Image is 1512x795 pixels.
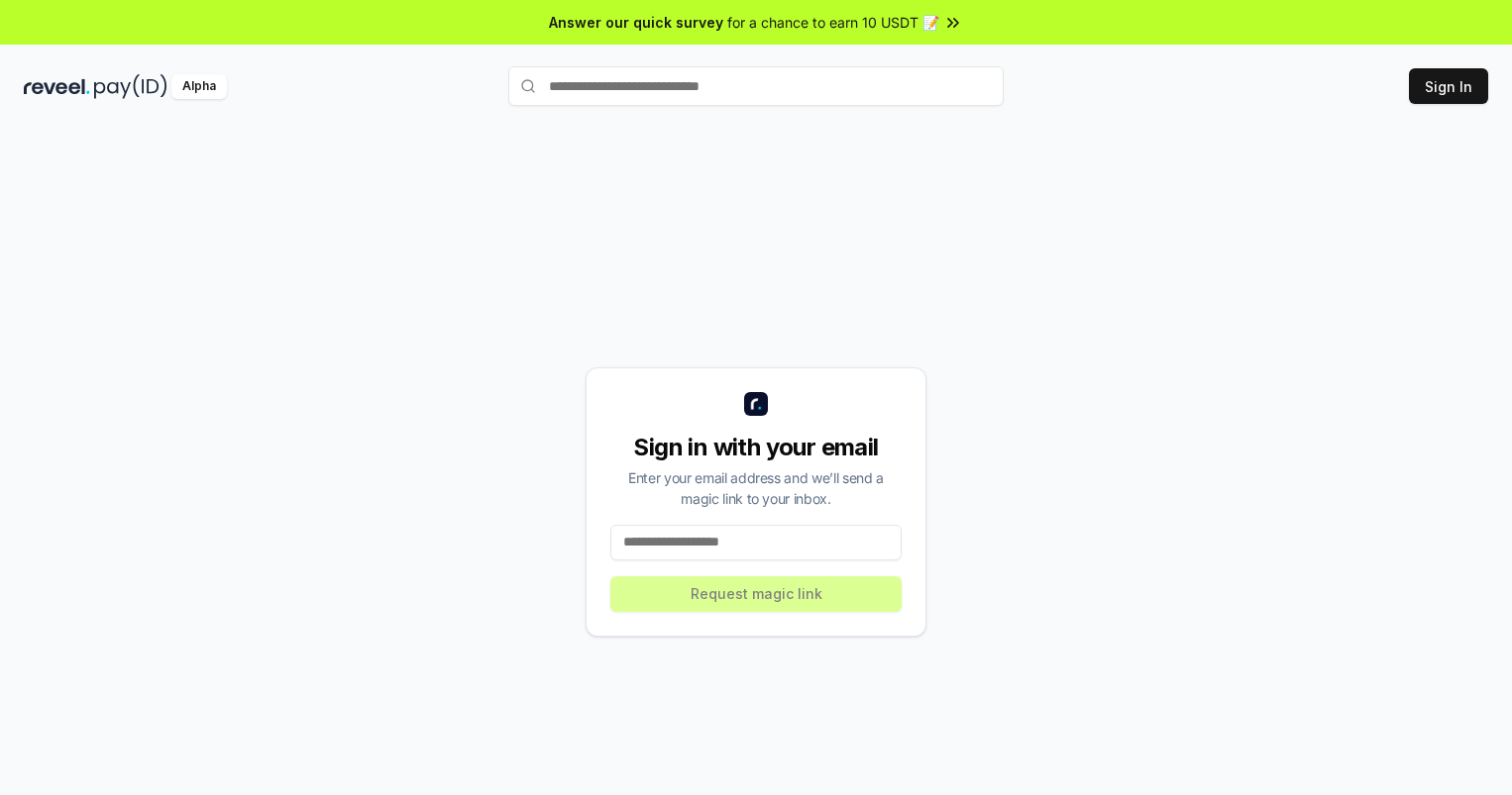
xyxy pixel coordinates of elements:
img: logo_small [744,392,768,416]
img: pay_id [94,74,167,99]
div: Sign in with your email [610,432,902,463]
span: for a chance to earn 10 USDT 📝 [727,12,939,33]
img: reveel_dark [24,74,90,99]
div: Enter your email address and we’ll send a magic link to your inbox. [610,467,902,509]
div: Alpha [171,74,227,99]
span: Answer our quick survey [549,12,723,33]
button: Sign In [1409,68,1488,104]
